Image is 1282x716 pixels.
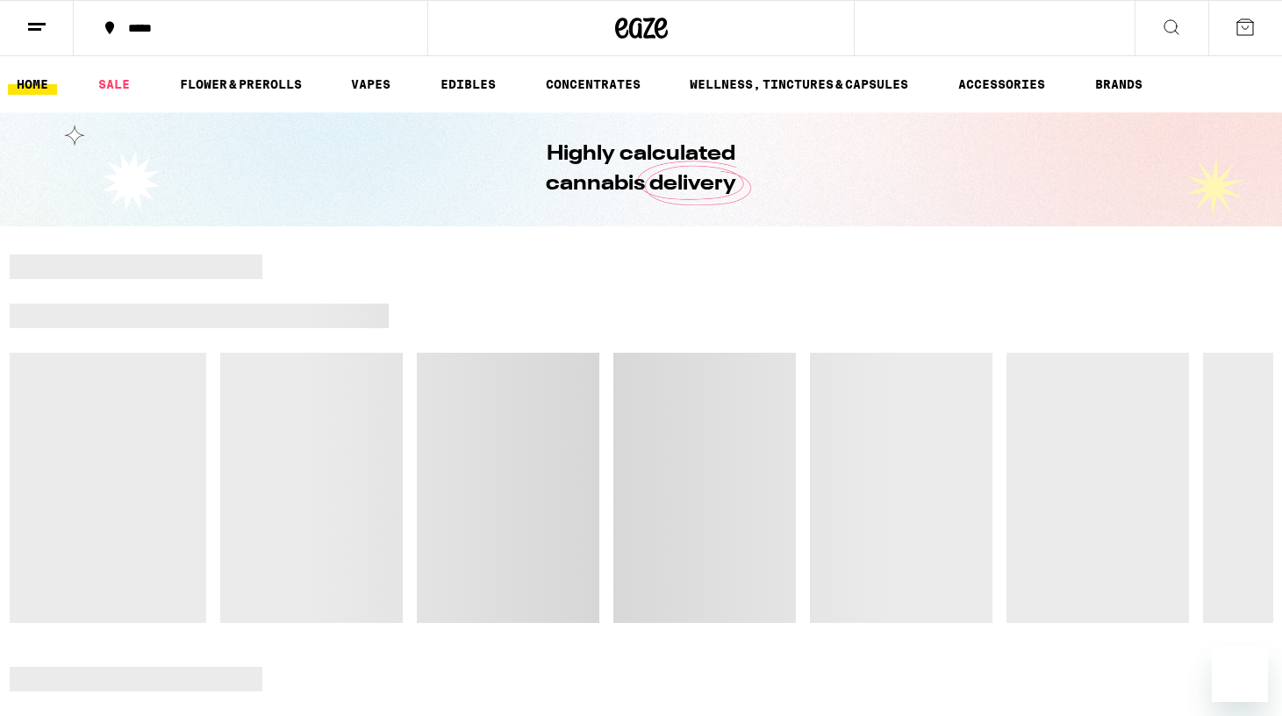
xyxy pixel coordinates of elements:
a: CONCENTRATES [537,74,649,95]
iframe: Button to launch messaging window [1212,646,1268,702]
h1: Highly calculated cannabis delivery [497,140,786,199]
a: SALE [90,74,139,95]
a: WELLNESS, TINCTURES & CAPSULES [681,74,917,95]
a: FLOWER & PREROLLS [171,74,311,95]
a: VAPES [342,74,399,95]
a: HOME [8,74,57,95]
a: BRANDS [1086,74,1151,95]
a: ACCESSORIES [949,74,1054,95]
a: EDIBLES [432,74,505,95]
